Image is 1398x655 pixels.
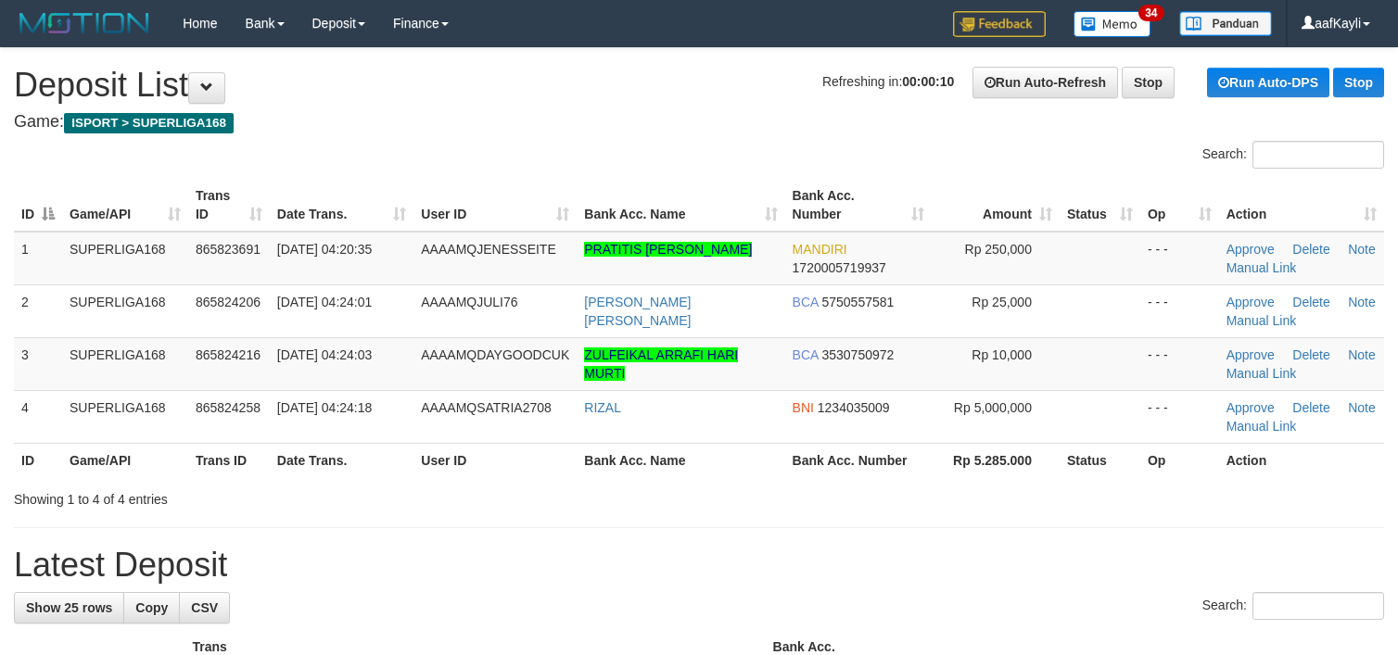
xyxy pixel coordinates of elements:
[1226,260,1297,275] a: Manual Link
[196,347,261,362] span: 865824216
[188,443,270,477] th: Trans ID
[421,295,517,309] span: AAAAMQJULI76
[1348,242,1376,257] a: Note
[577,179,784,232] th: Bank Acc. Name: activate to sort column ascending
[277,295,372,309] span: [DATE] 04:24:01
[14,337,62,390] td: 3
[1226,242,1275,257] a: Approve
[14,443,62,477] th: ID
[62,337,188,390] td: SUPERLIGA168
[62,232,188,285] td: SUPERLIGA168
[270,179,413,232] th: Date Trans.: activate to sort column ascending
[818,400,890,415] span: Copy 1234035009 to clipboard
[821,295,894,309] span: Copy 5750557581 to clipboard
[584,295,691,328] a: [PERSON_NAME] [PERSON_NAME]
[1179,11,1272,36] img: panduan.png
[14,284,62,337] td: 2
[421,347,569,362] span: AAAAMQDAYGOODCUK
[584,400,621,415] a: RIZAL
[1219,179,1384,232] th: Action: activate to sort column ascending
[123,592,180,624] a: Copy
[1060,443,1140,477] th: Status
[965,242,1032,257] span: Rp 250,000
[1202,592,1384,620] label: Search:
[14,179,62,232] th: ID: activate to sort column descending
[1292,242,1329,257] a: Delete
[277,400,372,415] span: [DATE] 04:24:18
[932,179,1060,232] th: Amount: activate to sort column ascending
[1292,295,1329,309] a: Delete
[413,443,577,477] th: User ID
[953,11,1046,37] img: Feedback.jpg
[277,347,372,362] span: [DATE] 04:24:03
[1226,366,1297,381] a: Manual Link
[1252,141,1384,169] input: Search:
[62,284,188,337] td: SUPERLIGA168
[584,242,752,257] a: PRATITIS [PERSON_NAME]
[14,592,124,624] a: Show 25 rows
[1333,68,1384,97] a: Stop
[1060,179,1140,232] th: Status: activate to sort column ascending
[1226,313,1297,328] a: Manual Link
[188,179,270,232] th: Trans ID: activate to sort column ascending
[902,74,954,89] strong: 00:00:10
[1138,5,1163,21] span: 34
[793,260,886,275] span: Copy 1720005719937 to clipboard
[277,242,372,257] span: [DATE] 04:20:35
[1226,400,1275,415] a: Approve
[1348,295,1376,309] a: Note
[14,547,1384,584] h1: Latest Deposit
[793,347,819,362] span: BCA
[421,242,555,257] span: AAAAMQJENESSEITE
[1122,67,1175,98] a: Stop
[1292,347,1329,362] a: Delete
[1202,141,1384,169] label: Search:
[1140,284,1219,337] td: - - -
[1140,232,1219,285] td: - - -
[421,400,552,415] span: AAAAMQSATRIA2708
[135,600,168,615] span: Copy
[1140,179,1219,232] th: Op: activate to sort column ascending
[62,390,188,443] td: SUPERLIGA168
[1348,347,1376,362] a: Note
[1219,443,1384,477] th: Action
[196,242,261,257] span: 865823691
[1140,390,1219,443] td: - - -
[793,295,819,309] span: BCA
[1348,400,1376,415] a: Note
[932,443,1060,477] th: Rp 5.285.000
[577,443,784,477] th: Bank Acc. Name
[821,347,894,362] span: Copy 3530750972 to clipboard
[972,67,1118,98] a: Run Auto-Refresh
[1226,419,1297,434] a: Manual Link
[584,347,738,381] a: ZULFEIKAL ARRAFI HARI MURTI
[954,400,1032,415] span: Rp 5,000,000
[1207,68,1329,97] a: Run Auto-DPS
[1292,400,1329,415] a: Delete
[1074,11,1151,37] img: Button%20Memo.svg
[822,74,954,89] span: Refreshing in:
[64,113,234,133] span: ISPORT > SUPERLIGA168
[1226,347,1275,362] a: Approve
[62,179,188,232] th: Game/API: activate to sort column ascending
[14,483,568,509] div: Showing 1 to 4 of 4 entries
[191,600,218,615] span: CSV
[179,592,230,624] a: CSV
[1226,295,1275,309] a: Approve
[413,179,577,232] th: User ID: activate to sort column ascending
[793,242,847,257] span: MANDIRI
[1252,592,1384,620] input: Search:
[1140,443,1219,477] th: Op
[972,295,1032,309] span: Rp 25,000
[62,443,188,477] th: Game/API
[785,179,933,232] th: Bank Acc. Number: activate to sort column ascending
[785,443,933,477] th: Bank Acc. Number
[793,400,814,415] span: BNI
[270,443,413,477] th: Date Trans.
[196,400,261,415] span: 865824258
[972,347,1032,362] span: Rp 10,000
[1140,337,1219,390] td: - - -
[196,295,261,309] span: 865824206
[14,9,155,37] img: MOTION_logo.png
[14,390,62,443] td: 4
